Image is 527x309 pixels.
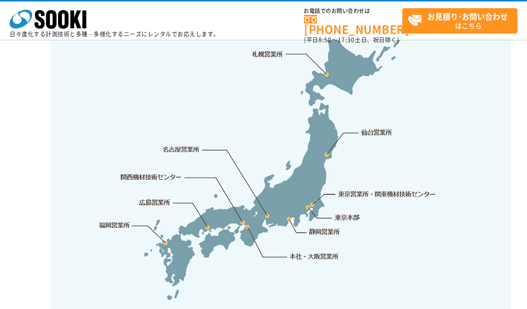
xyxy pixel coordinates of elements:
span: (平日 ～ 土日、祝日除く) [304,36,399,44]
a: お見積り･お問い合わせはこちら [402,8,517,34]
span: お電話でのお問い合わせは [304,8,402,14]
span: 17:30 [338,36,355,44]
a: 札幌営業所 [252,49,283,59]
a: 福岡営業所 [99,220,130,230]
a: 東京営業所・関東機材技術センター [339,189,437,199]
a: 名古屋営業所 [163,145,200,154]
strong: お見積り･お問い合わせ [427,11,508,22]
p: 日々進化する計測技術と多種・多様化するニーズにレンタルでお応えします。 [10,31,220,37]
a: [PHONE_NUMBER] [304,15,402,35]
span: 8:50 [318,36,332,44]
a: 仙台営業所 [361,128,392,137]
a: 広島営業所 [140,197,171,207]
a: 関西機材技術センター [121,172,182,182]
a: 静岡営業所 [309,227,340,237]
span: はこちら [408,9,517,33]
a: 東京本部 [335,213,360,223]
a: 本社・大阪営業所 [289,251,339,261]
